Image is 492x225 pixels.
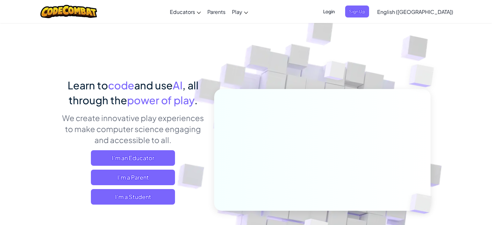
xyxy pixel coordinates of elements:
span: . [194,94,198,107]
a: I'm a Parent [91,170,175,185]
img: CodeCombat logo [40,5,97,18]
span: and use [134,79,173,92]
img: Overlap cubes [396,49,452,103]
span: AI [173,79,182,92]
a: Play [229,3,251,20]
span: Educators [170,8,195,15]
button: Login [319,6,339,17]
span: Play [232,8,242,15]
span: Learn to [68,79,108,92]
button: I'm a Student [91,189,175,205]
img: Overlap cubes [312,48,358,96]
p: We create innovative play experiences to make computer science engaging and accessible to all. [62,112,204,145]
a: I'm an Educator [91,150,175,166]
button: Sign Up [345,6,369,17]
span: English ([GEOGRAPHIC_DATA]) [377,8,453,15]
a: Educators [167,3,204,20]
a: Parents [204,3,229,20]
span: power of play [127,94,194,107]
span: code [108,79,134,92]
a: English ([GEOGRAPHIC_DATA]) [374,3,456,20]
